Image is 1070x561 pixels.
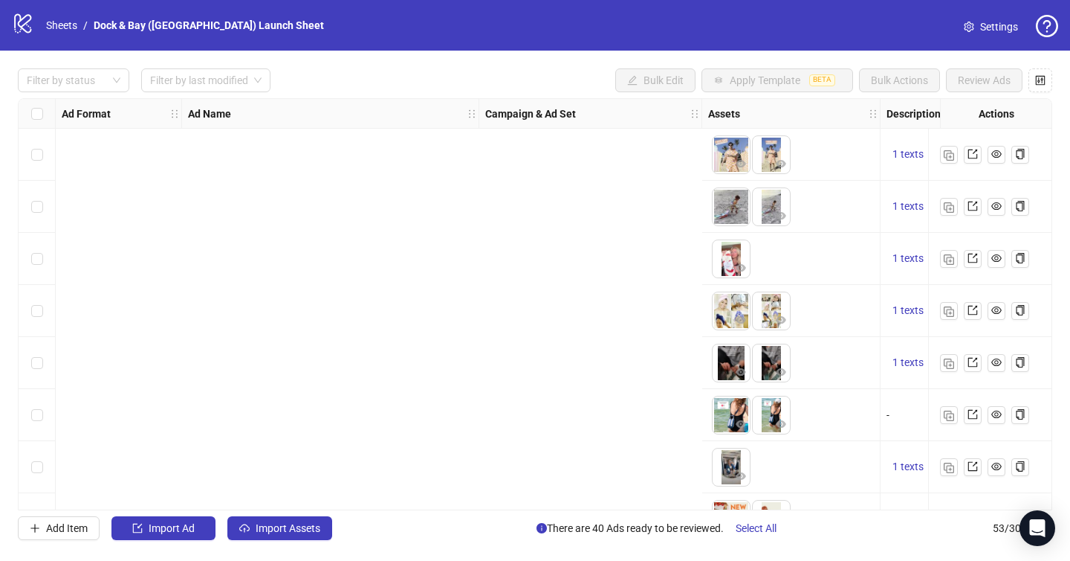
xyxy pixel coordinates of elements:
span: cloud-upload [239,523,250,533]
span: eye [991,253,1002,263]
div: Select row 4 [19,285,56,337]
button: Duplicate [940,406,958,424]
button: 1 texts [886,198,930,216]
button: Preview [772,416,790,434]
span: eye [736,211,746,221]
span: copy [1015,461,1025,472]
button: Preview [732,156,750,173]
span: import [132,523,143,533]
span: eye [991,409,1002,420]
button: Import Assets [227,516,332,540]
span: copy [1015,357,1025,368]
img: Duplicate [944,202,954,213]
span: Settings [980,19,1018,35]
button: Import Ad [111,516,215,540]
img: Asset 1 [713,501,750,538]
button: 1 texts [886,146,930,164]
span: export [967,305,978,315]
div: Select row 6 [19,389,56,441]
span: holder [477,109,487,119]
img: Asset 1 [713,240,750,278]
img: Asset 2 [753,501,790,538]
button: Preview [732,468,750,486]
button: Preview [772,156,790,173]
span: eye [736,315,746,325]
span: 1 texts [892,200,924,212]
div: Resize Ad Name column [475,99,479,128]
span: eye [776,158,786,169]
img: Asset 2 [753,344,790,382]
span: copy [1015,201,1025,211]
span: question-circle [1036,15,1058,37]
span: copy [1015,409,1025,420]
span: eye [776,211,786,221]
span: 1 texts [892,461,924,472]
span: eye [776,419,786,429]
span: control [1035,75,1045,86]
div: Resize Campaign & Ad Set column [698,99,701,128]
button: Preview [732,364,750,382]
img: Asset 2 [753,292,790,330]
button: Preview [772,364,790,382]
button: Duplicate [940,146,958,164]
button: 1 texts [886,302,930,320]
strong: Ad Format [62,106,111,122]
img: Asset 1 [713,292,750,330]
strong: Descriptions [886,106,946,122]
span: setting [964,22,974,32]
button: Review Ads [946,68,1022,92]
span: eye [736,471,746,481]
button: Preview [772,208,790,225]
img: Asset 1 [713,344,750,382]
strong: Actions [979,106,1014,122]
button: Configure table settings [1028,68,1052,92]
li: / [83,17,88,33]
img: Duplicate [944,307,954,317]
strong: Ad Name [188,106,231,122]
span: info-circle [536,523,547,533]
img: Duplicate [944,359,954,369]
span: - [886,409,889,421]
img: Asset 2 [753,136,790,173]
span: holder [878,109,889,119]
span: copy [1015,253,1025,263]
button: Duplicate [940,198,958,216]
span: plus [30,523,40,533]
button: 1 texts [886,354,930,372]
button: Apply TemplateBETA [701,68,853,92]
span: copy [1015,149,1025,159]
button: Bulk Edit [615,68,695,92]
div: Select row 1 [19,129,56,181]
span: export [967,149,978,159]
span: eye [991,201,1002,211]
button: Add Item [18,516,100,540]
span: eye [991,357,1002,368]
button: Preview [732,416,750,434]
button: Preview [732,312,750,330]
img: Asset 2 [753,397,790,434]
div: Open Intercom Messenger [1019,510,1055,546]
div: Resize Assets column [876,99,880,128]
div: Select row 2 [19,181,56,233]
span: There are 40 Ads ready to be reviewed. [536,516,788,540]
button: Preview [772,312,790,330]
div: Resize Ad Format column [178,99,181,128]
button: Preview [732,208,750,225]
img: Duplicate [944,254,954,265]
span: Import Ad [149,522,195,534]
img: Duplicate [944,411,954,421]
span: eye [736,158,746,169]
span: eye [991,305,1002,315]
div: Select all rows [19,99,56,129]
span: Select All [736,522,776,534]
button: 1 texts [886,250,930,268]
span: eye [736,263,746,273]
button: Bulk Actions [859,68,940,92]
button: Duplicate [940,250,958,268]
img: Asset 1 [713,136,750,173]
div: Select row 8 [19,493,56,545]
span: Import Assets [256,522,320,534]
span: export [967,461,978,472]
span: export [967,253,978,263]
button: Duplicate [940,354,958,372]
